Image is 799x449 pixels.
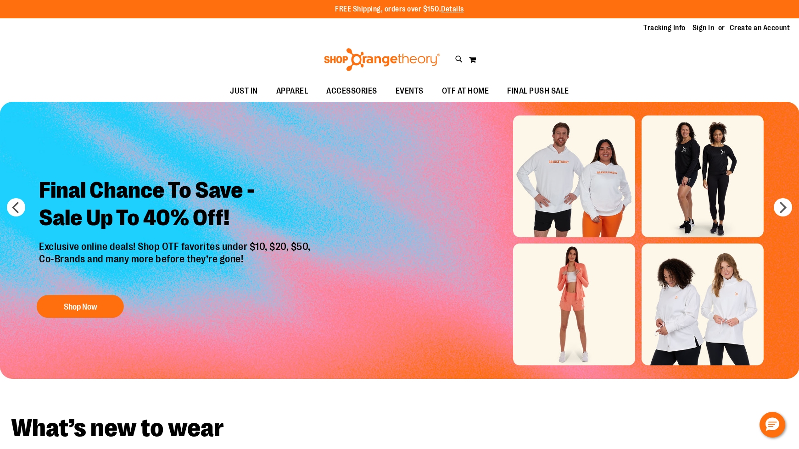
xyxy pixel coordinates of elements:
[323,48,441,71] img: Shop Orangetheory
[276,81,308,101] span: APPAREL
[433,81,498,102] a: OTF AT HOME
[230,81,258,101] span: JUST IN
[441,5,464,13] a: Details
[32,170,320,322] a: Final Chance To Save -Sale Up To 40% Off! Exclusive online deals! Shop OTF favorites under $10, $...
[267,81,318,102] a: APPAREL
[32,170,320,241] h2: Final Chance To Save - Sale Up To 40% Off!
[760,412,785,438] button: Hello, have a question? Let’s chat.
[317,81,386,102] a: ACCESSORIES
[442,81,489,101] span: OTF AT HOME
[326,81,377,101] span: ACCESSORIES
[7,198,25,216] button: prev
[730,23,790,33] a: Create an Account
[32,241,320,286] p: Exclusive online deals! Shop OTF favorites under $10, $20, $50, Co-Brands and many more before th...
[774,198,792,216] button: next
[221,81,267,102] a: JUST IN
[11,416,788,441] h2: What’s new to wear
[396,81,424,101] span: EVENTS
[643,23,686,33] a: Tracking Info
[507,81,569,101] span: FINAL PUSH SALE
[37,295,124,318] button: Shop Now
[693,23,715,33] a: Sign In
[498,81,578,102] a: FINAL PUSH SALE
[386,81,433,102] a: EVENTS
[335,4,464,15] p: FREE Shipping, orders over $150.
